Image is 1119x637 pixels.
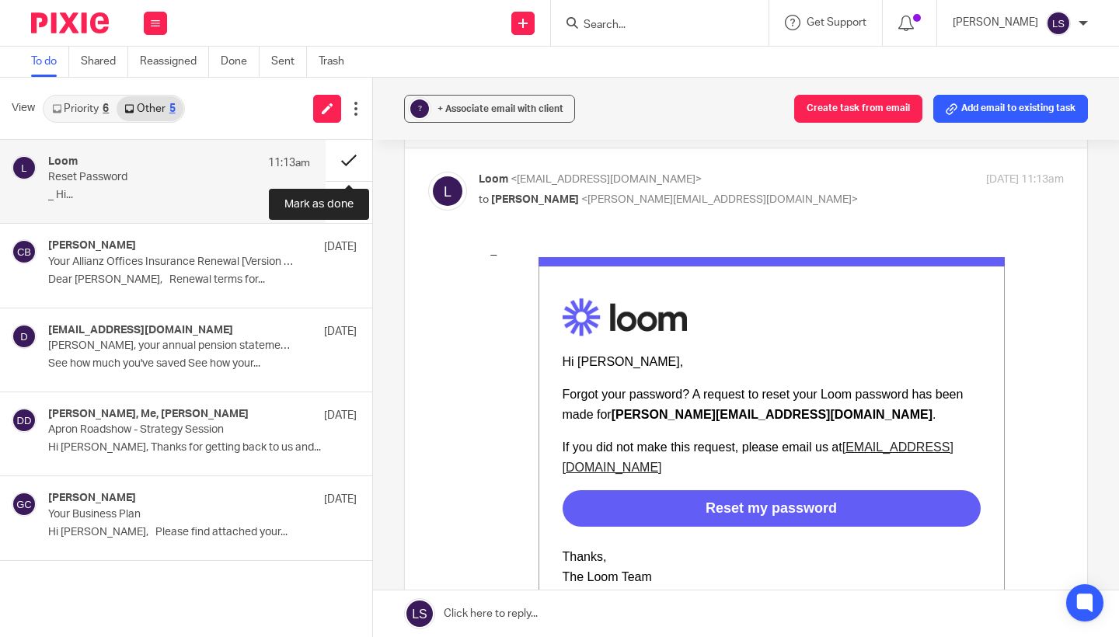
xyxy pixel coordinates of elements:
[582,19,722,33] input: Search
[12,324,37,349] img: svg%3E
[491,194,579,205] span: [PERSON_NAME]
[221,47,260,77] a: Done
[794,95,922,123] button: Create task from email
[48,492,136,505] h4: [PERSON_NAME]
[48,171,258,184] p: Reset Password
[12,100,35,117] span: View
[133,166,454,179] b: [PERSON_NAME][EMAIL_ADDRESS][DOMAIN_NAME]
[12,408,37,433] img: svg%3E
[807,17,866,28] span: Get Support
[933,95,1088,123] button: Add email to existing task
[428,172,467,211] img: svg%3E
[48,324,233,337] h4: [EMAIL_ADDRESS][DOMAIN_NAME]
[44,96,117,121] a: Priority6
[12,492,37,517] img: svg%3E
[324,492,357,507] p: [DATE]
[48,189,310,202] p: _ Hi...
[31,47,69,77] a: To do
[437,104,563,113] span: + Associate email with client
[169,103,176,114] div: 5
[48,239,136,252] h4: [PERSON_NAME]
[81,47,128,77] a: Shared
[48,339,295,353] p: [PERSON_NAME], your annual pension statement is ready
[12,155,37,180] img: svg%3E
[60,427,526,455] address: [STREET_ADDRESS] [GEOGRAPHIC_DATA]
[84,285,502,346] p: Thanks, The Loom Team
[404,95,575,123] button: ? + Associate email with client
[48,408,249,421] h4: [PERSON_NAME], Me, [PERSON_NAME]
[84,56,208,94] img: Loom
[479,174,508,185] span: Loom
[1046,11,1071,36] img: svg%3E
[511,174,702,185] span: <[EMAIL_ADDRESS][DOMAIN_NAME]>
[324,324,357,339] p: [DATE]
[581,194,858,205] span: <[PERSON_NAME][EMAIL_ADDRESS][DOMAIN_NAME]>
[319,47,356,77] a: Trash
[479,194,489,205] span: to
[103,103,109,114] div: 6
[48,526,357,539] p: Hi [PERSON_NAME], Please find attached your...
[953,15,1038,30] p: [PERSON_NAME]
[48,441,357,454] p: Hi [PERSON_NAME], Thanks for getting back to us and...
[84,143,502,183] p: Forgot your password? A request to reset your Loom password has been made for .
[48,423,295,437] p: Apron Roadshow - Strategy Session
[84,199,475,232] a: [EMAIL_ADDRESS][DOMAIN_NAME]
[48,273,357,287] p: Dear [PERSON_NAME], Renewal terms for...
[117,96,183,121] a: Other5
[410,99,429,118] div: ?
[986,172,1064,188] p: [DATE] 11:13am
[48,155,78,169] h4: Loom
[48,357,357,371] p: See how much you've saved See how your...
[140,47,209,77] a: Reassigned
[60,468,526,482] p: Change your notification settings .
[99,259,486,276] a: Reset my password
[31,12,109,33] img: Pixie
[12,239,37,264] img: svg%3E
[268,155,310,171] p: 11:13am
[84,110,502,131] p: Hi [PERSON_NAME],
[324,239,357,255] p: [DATE]
[48,256,295,269] p: Your Allianz Offices Insurance Renewal [Version Ref: 157665919]
[84,196,502,236] p: If you did not make this request, please email us at
[60,413,526,455] div: Loom, Inc.
[324,408,357,423] p: [DATE]
[218,468,239,481] a: here
[271,47,307,77] a: Sent
[48,508,295,521] p: Your Business Plan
